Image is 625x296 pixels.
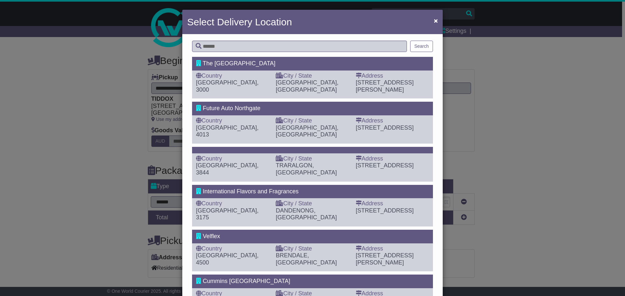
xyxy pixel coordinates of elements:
[276,155,349,162] div: City / State
[196,72,269,80] div: Country
[356,124,414,131] span: [STREET_ADDRESS]
[203,105,260,111] span: Future Auto Northgate
[196,245,269,252] div: Country
[196,79,258,93] span: [GEOGRAPHIC_DATA], 3000
[196,252,258,266] span: [GEOGRAPHIC_DATA], 4500
[356,162,414,169] span: [STREET_ADDRESS]
[356,207,414,214] span: [STREET_ADDRESS]
[276,124,338,138] span: [GEOGRAPHIC_DATA], [GEOGRAPHIC_DATA]
[410,41,433,52] button: Search
[276,72,349,80] div: City / State
[276,162,337,176] span: TRARALGON, [GEOGRAPHIC_DATA]
[276,245,349,252] div: City / State
[276,200,349,207] div: City / State
[356,72,429,80] div: Address
[356,200,429,207] div: Address
[356,252,414,266] span: [STREET_ADDRESS][PERSON_NAME]
[196,207,258,221] span: [GEOGRAPHIC_DATA], 3175
[356,117,429,124] div: Address
[196,117,269,124] div: Country
[196,162,258,176] span: [GEOGRAPHIC_DATA], 3844
[356,155,429,162] div: Address
[276,79,338,93] span: [GEOGRAPHIC_DATA], [GEOGRAPHIC_DATA]
[203,278,290,284] span: Cummins [GEOGRAPHIC_DATA]
[196,124,258,138] span: [GEOGRAPHIC_DATA], 4013
[196,200,269,207] div: Country
[276,117,349,124] div: City / State
[196,155,269,162] div: Country
[434,17,438,24] span: ×
[203,188,299,195] span: International Flavors and Fragrances
[431,14,441,27] button: Close
[356,79,414,93] span: [STREET_ADDRESS][PERSON_NAME]
[276,207,337,221] span: DANDENONG, [GEOGRAPHIC_DATA]
[276,252,337,266] span: BRENDALE, [GEOGRAPHIC_DATA]
[203,60,275,67] span: The [GEOGRAPHIC_DATA]
[187,15,292,29] h4: Select Delivery Location
[203,233,220,239] span: Velflex
[356,245,429,252] div: Address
